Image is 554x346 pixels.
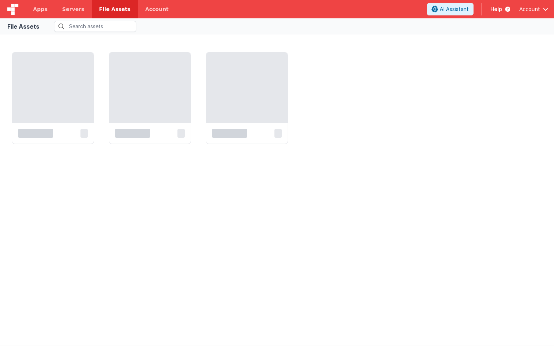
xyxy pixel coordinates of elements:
span: Help [490,6,502,13]
div: File Assets [7,22,39,31]
button: AI Assistant [427,3,474,15]
span: File Assets [99,6,131,13]
button: Account [519,6,548,13]
input: Search assets [54,21,136,32]
span: Apps [33,6,47,13]
span: AI Assistant [440,6,469,13]
span: Servers [62,6,84,13]
span: Account [519,6,540,13]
